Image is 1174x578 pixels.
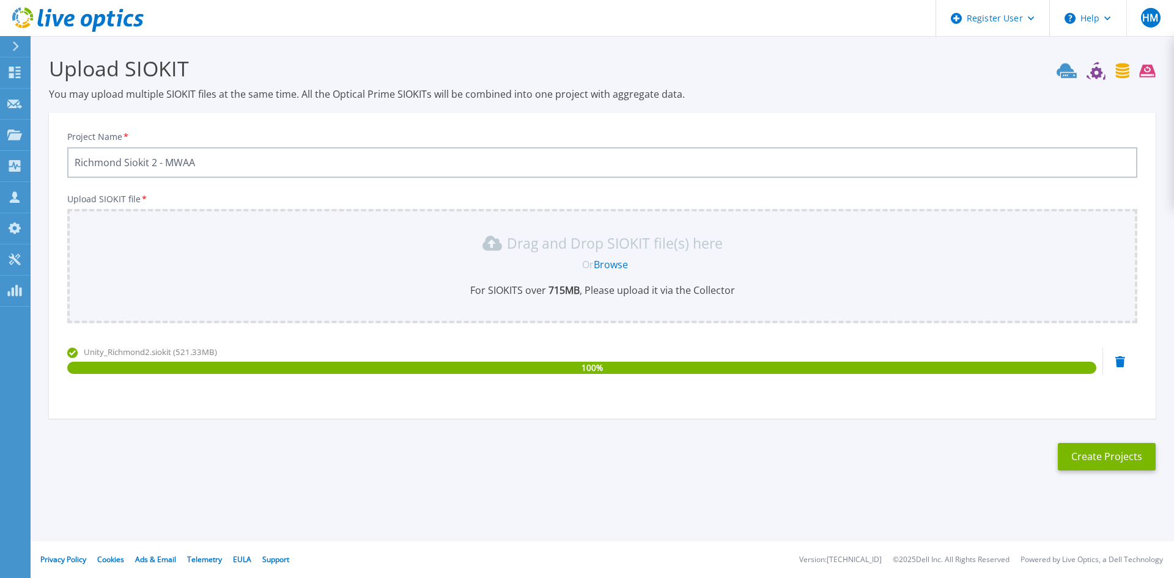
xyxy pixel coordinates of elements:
[799,556,882,564] li: Version: [TECHNICAL_ID]
[67,147,1137,178] input: Enter Project Name
[67,194,1137,204] p: Upload SIOKIT file
[67,133,130,141] label: Project Name
[893,556,1010,564] li: © 2025 Dell Inc. All Rights Reserved
[233,554,251,565] a: EULA
[594,258,628,271] a: Browse
[582,258,594,271] span: Or
[187,554,222,565] a: Telemetry
[1142,13,1158,23] span: HM
[40,554,86,565] a: Privacy Policy
[75,233,1130,297] div: Drag and Drop SIOKIT file(s) here OrBrowseFor SIOKITS over 715MB, Please upload it via the Collector
[84,346,217,357] span: Unity_Richmond2.siokit (521.33MB)
[135,554,176,565] a: Ads & Email
[1058,443,1156,470] button: Create Projects
[581,362,603,374] span: 100 %
[75,284,1130,297] p: For SIOKITS over , Please upload it via the Collector
[49,54,1156,82] h3: Upload SIOKIT
[507,237,723,249] p: Drag and Drop SIOKIT file(s) here
[49,87,1156,101] p: You may upload multiple SIOKIT files at the same time. All the Optical Prime SIOKITs will be comb...
[1021,556,1163,564] li: Powered by Live Optics, a Dell Technology
[262,554,289,565] a: Support
[97,554,124,565] a: Cookies
[546,284,580,297] b: 715 MB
